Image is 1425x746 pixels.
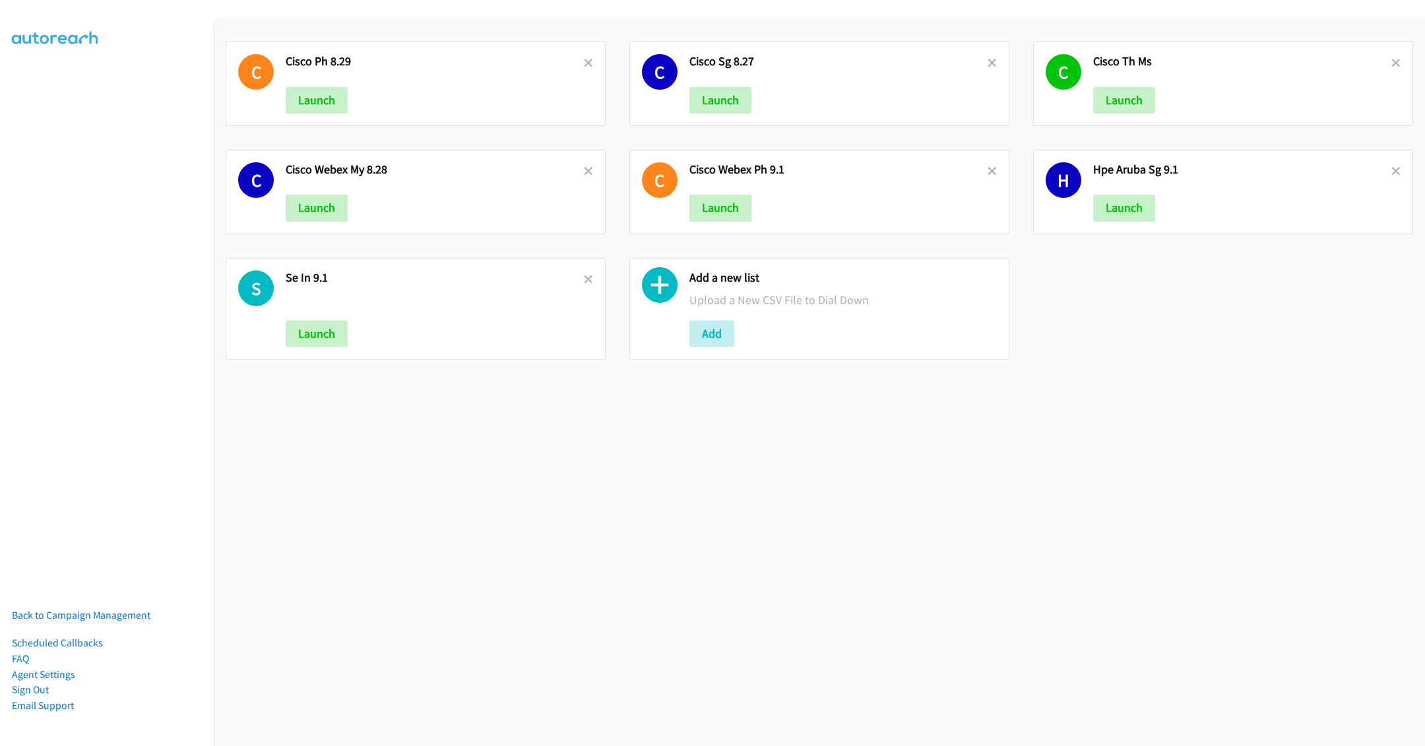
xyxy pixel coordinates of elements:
[1093,87,1155,113] button: Launch
[12,683,49,696] a: Sign Out
[12,652,29,665] a: FAQ
[1046,162,1081,198] h1: H
[689,321,734,347] button: Add
[689,54,988,69] h2: Cisco Sg 8.27
[238,162,274,198] h1: C
[238,54,274,90] h1: C
[286,270,584,286] h2: Se In 9.1
[286,87,348,113] button: Launch
[689,87,751,113] button: Launch
[12,699,74,712] a: Email Support
[286,195,348,221] button: Launch
[1093,162,1391,177] h2: Hpe Aruba Sg 9.1
[12,609,150,621] a: Back to Campaign Management
[642,54,678,90] h1: C
[1046,54,1081,90] h1: C
[689,270,997,286] h2: Add a new list
[689,162,988,177] h2: Cisco Webex Ph 9.1
[286,321,348,347] button: Launch
[238,270,274,306] h1: S
[689,195,751,221] button: Launch
[286,54,584,69] h2: Cisco Ph 8.29
[1093,195,1155,221] button: Launch
[286,162,584,177] h2: Cisco Webex My 8.28
[689,291,997,309] p: Upload a New CSV File to Dial Down
[642,162,678,198] h1: C
[12,637,103,649] a: Scheduled Callbacks
[12,668,75,681] a: Agent Settings
[1093,54,1391,69] h2: Cisco Th Ms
